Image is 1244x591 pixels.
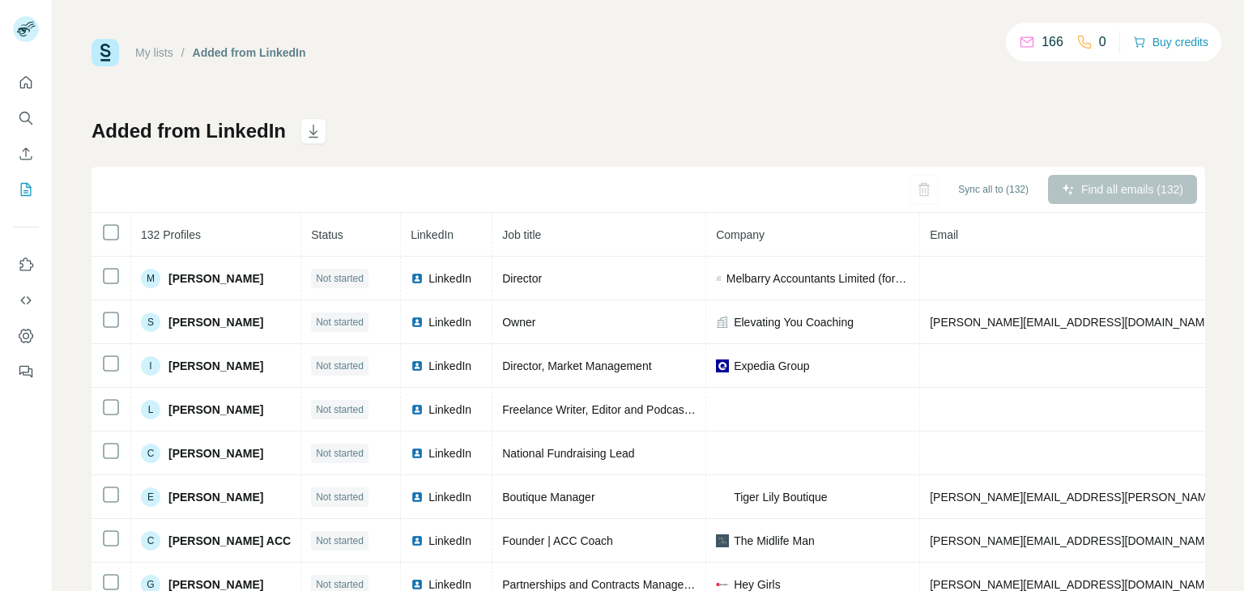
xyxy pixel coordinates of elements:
li: / [181,45,185,61]
span: Director [502,272,542,285]
div: M [141,269,160,288]
span: LinkedIn [428,270,471,287]
div: S [141,313,160,332]
span: Tiger Lily Boutique [734,489,827,505]
span: Not started [316,534,364,548]
span: LinkedIn [428,358,471,374]
img: company-logo [716,359,729,372]
div: Added from LinkedIn [193,45,306,61]
span: Email [930,228,958,241]
button: Use Surfe on LinkedIn [13,250,39,279]
div: I [141,356,160,376]
img: LinkedIn logo [411,403,424,416]
img: LinkedIn logo [411,534,424,547]
span: Boutique Manager [502,491,594,504]
span: LinkedIn [428,314,471,330]
span: Partnerships and Contracts Manager – Public Sector [502,578,767,591]
a: My lists [135,46,173,59]
span: Not started [316,315,364,330]
button: Search [13,104,39,133]
img: company-logo [716,578,729,591]
p: 0 [1099,32,1106,52]
p: 166 [1042,32,1063,52]
span: [PERSON_NAME] [168,358,263,374]
button: Sync all to (132) [947,177,1040,202]
span: Melbarry Accountants Limited (formerly known as [PERSON_NAME] [PERSON_NAME]) [726,270,910,287]
span: LinkedIn [428,489,471,505]
img: LinkedIn logo [411,359,424,372]
h1: Added from LinkedIn [92,118,286,144]
span: LinkedIn [428,533,471,549]
span: [PERSON_NAME][EMAIL_ADDRESS][DOMAIN_NAME] [930,578,1215,591]
img: LinkedIn logo [411,491,424,504]
span: Not started [316,402,364,417]
span: Freelance Writer, Editor and Podcaster [502,403,697,416]
span: Sync all to (132) [958,182,1029,197]
div: C [141,444,160,463]
span: Founder | ACC Coach [502,534,613,547]
div: E [141,487,160,507]
span: Elevating You Coaching [734,314,854,330]
span: [PERSON_NAME][EMAIL_ADDRESS][DOMAIN_NAME] [930,534,1215,547]
img: company-logo [716,534,729,547]
span: LinkedIn [428,402,471,418]
span: 132 Profiles [141,228,201,241]
button: Quick start [13,68,39,97]
span: [PERSON_NAME] [168,489,263,505]
span: [PERSON_NAME] [168,314,263,330]
img: LinkedIn logo [411,447,424,460]
img: company-logo [716,493,729,500]
img: LinkedIn logo [411,316,424,329]
span: Not started [316,446,364,461]
span: LinkedIn [411,228,454,241]
span: Not started [316,271,364,286]
span: [PERSON_NAME] [168,402,263,418]
span: [PERSON_NAME] [168,445,263,461]
span: Director, Market Management [502,359,651,372]
img: Surfe Logo [92,39,119,66]
button: Feedback [13,357,39,386]
span: [PERSON_NAME] ACC [168,533,291,549]
span: [PERSON_NAME] [168,270,263,287]
span: National Fundraising Lead [502,447,634,460]
span: The Midlife Man [734,533,815,549]
span: Owner [502,316,535,329]
img: LinkedIn logo [411,578,424,591]
button: Buy credits [1133,31,1208,53]
span: Status [311,228,343,241]
span: Not started [316,490,364,504]
button: My lists [13,175,39,204]
button: Dashboard [13,321,39,351]
span: Not started [316,359,364,373]
button: Use Surfe API [13,286,39,315]
button: Enrich CSV [13,139,39,168]
div: L [141,400,160,419]
span: Job title [502,228,541,241]
div: C [141,531,160,551]
span: Expedia Group [734,358,809,374]
span: Company [716,228,765,241]
span: [PERSON_NAME][EMAIL_ADDRESS][DOMAIN_NAME] [930,316,1215,329]
img: LinkedIn logo [411,272,424,285]
span: LinkedIn [428,445,471,461]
